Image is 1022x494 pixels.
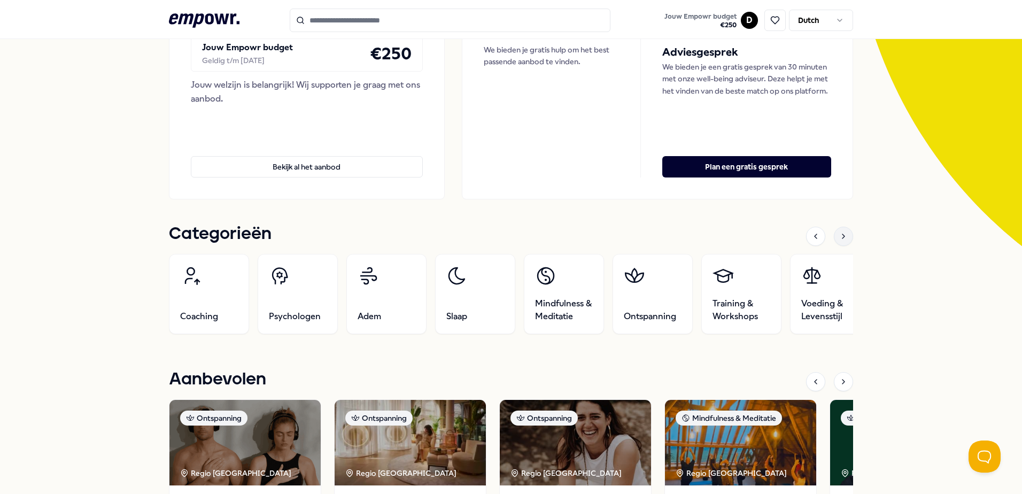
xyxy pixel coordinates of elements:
img: package image [830,400,981,485]
img: package image [665,400,816,485]
a: Slaap [435,254,515,334]
span: Slaap [446,310,467,323]
button: Jouw Empowr budget€250 [662,10,739,32]
input: Search for products, categories or subcategories [290,9,610,32]
div: Regio [GEOGRAPHIC_DATA] + 2 [841,467,964,479]
span: Mindfulness & Meditatie [535,297,593,323]
a: Psychologen [258,254,338,334]
img: package image [169,400,321,485]
div: Regio [GEOGRAPHIC_DATA] [345,467,458,479]
img: package image [335,400,486,485]
div: Ontspanning [510,411,578,426]
img: package image [500,400,651,485]
div: Jouw welzijn is belangrijk! Wij supporten je graag met ons aanbod. [191,78,423,105]
span: Voeding & Levensstijl [801,297,859,323]
div: Mindfulness & Meditatie [676,411,782,426]
div: Ontspanning [345,411,413,426]
div: Ontspanning [180,411,247,426]
button: D [741,12,758,29]
h5: Adviesgesprek [662,44,831,61]
span: Jouw Empowr budget [664,12,737,21]
span: Ontspanning [624,310,676,323]
a: Training & Workshops [701,254,781,334]
a: Adem [346,254,427,334]
a: Mindfulness & Meditatie [524,254,604,334]
div: Geldig t/m [DATE] [202,55,293,66]
h1: Aanbevolen [169,366,266,393]
a: Jouw Empowr budget€250 [660,9,741,32]
span: Training & Workshops [713,297,770,323]
span: Adem [358,310,381,323]
a: Ontspanning [613,254,693,334]
a: Bekijk al het aanbod [191,139,423,177]
a: Voeding & Levensstijl [790,254,870,334]
div: Ontspanning [841,411,908,426]
p: Jouw Empowr budget [202,41,293,55]
div: Regio [GEOGRAPHIC_DATA] [510,467,623,479]
div: Regio [GEOGRAPHIC_DATA] [180,467,293,479]
iframe: Help Scout Beacon - Open [969,441,1001,473]
div: Regio [GEOGRAPHIC_DATA] [676,467,788,479]
button: Plan een gratis gesprek [662,156,831,177]
button: Bekijk al het aanbod [191,156,423,177]
p: We bieden je gratis hulp om het best passende aanbod te vinden. [484,44,619,68]
a: Coaching [169,254,249,334]
h1: Categorieën [169,221,272,248]
span: € 250 [664,21,737,29]
p: We bieden je een gratis gesprek van 30 minuten met onze well-being adviseur. Deze helpt je met he... [662,61,831,97]
span: Psychologen [269,310,321,323]
span: Coaching [180,310,218,323]
h4: € 250 [370,40,412,67]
